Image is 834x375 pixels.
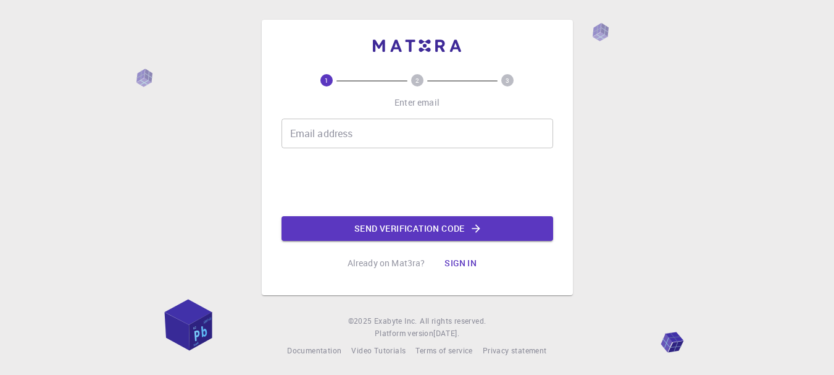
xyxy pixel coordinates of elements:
[323,158,511,206] iframe: reCAPTCHA
[281,216,553,241] button: Send verification code
[348,315,374,327] span: © 2025
[483,345,547,355] span: Privacy statement
[374,315,417,327] a: Exabyte Inc.
[415,345,472,355] span: Terms of service
[287,345,341,357] a: Documentation
[394,96,440,109] p: Enter email
[483,345,547,357] a: Privacy statement
[433,328,459,338] span: [DATE] .
[435,251,486,276] button: Sign in
[351,345,406,357] a: Video Tutorials
[348,257,425,269] p: Already on Mat3ra?
[325,76,328,85] text: 1
[351,345,406,355] span: Video Tutorials
[415,345,472,357] a: Terms of service
[415,76,419,85] text: 2
[375,327,433,340] span: Platform version
[506,76,509,85] text: 3
[433,327,459,340] a: [DATE].
[287,345,341,355] span: Documentation
[374,316,417,326] span: Exabyte Inc.
[420,315,486,327] span: All rights reserved.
